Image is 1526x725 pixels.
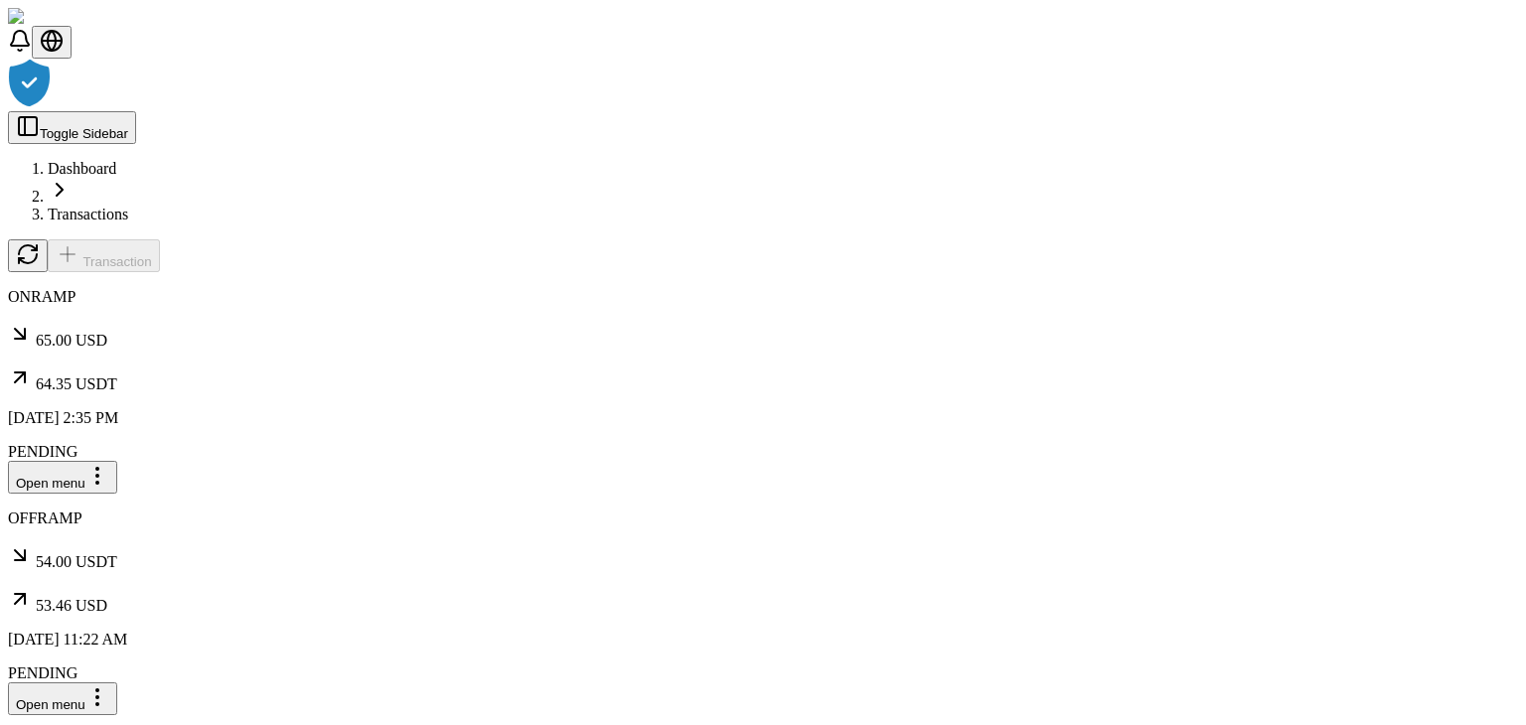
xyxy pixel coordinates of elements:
[48,206,128,222] a: Transactions
[8,111,136,144] button: Toggle Sidebar
[8,365,1518,393] p: 64.35 USDT
[8,322,1518,350] p: 65.00 USD
[8,543,1518,571] p: 54.00 USDT
[8,288,1518,306] p: ONRAMP
[8,509,1518,527] p: OFFRAMP
[8,664,1518,682] div: PENDING
[8,409,1518,427] p: [DATE] 2:35 PM
[48,239,160,272] button: Transaction
[48,160,116,177] a: Dashboard
[8,8,126,26] img: ShieldPay Logo
[82,254,151,269] span: Transaction
[8,443,1518,461] div: PENDING
[8,682,117,715] button: Open menu
[16,476,85,491] span: Open menu
[8,587,1518,615] p: 53.46 USD
[8,461,117,494] button: Open menu
[8,631,1518,649] p: [DATE] 11:22 AM
[8,160,1518,223] nav: breadcrumb
[40,126,128,141] span: Toggle Sidebar
[16,697,85,712] span: Open menu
